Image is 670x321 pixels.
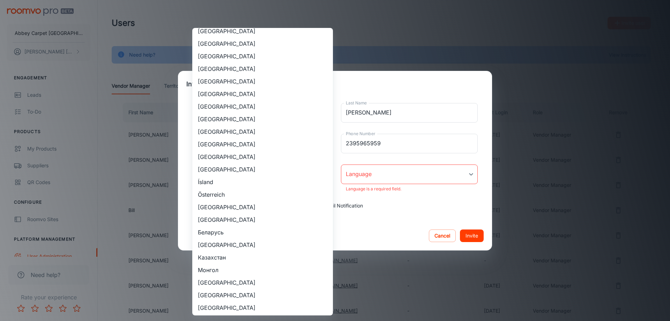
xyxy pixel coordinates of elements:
[192,125,333,138] li: [GEOGRAPHIC_DATA]
[192,289,333,301] li: [GEOGRAPHIC_DATA]
[192,251,333,264] li: Казахстан
[192,88,333,100] li: [GEOGRAPHIC_DATA]
[192,264,333,276] li: Монгол
[192,50,333,63] li: [GEOGRAPHIC_DATA]
[192,138,333,151] li: [GEOGRAPHIC_DATA]
[192,213,333,226] li: [GEOGRAPHIC_DATA]
[192,163,333,176] li: [GEOGRAPHIC_DATA]
[192,301,333,314] li: [GEOGRAPHIC_DATA]
[192,63,333,75] li: [GEOGRAPHIC_DATA]
[192,188,333,201] li: Österreich
[192,226,333,239] li: Беларусь
[192,176,333,188] li: Ísland
[192,113,333,125] li: [GEOGRAPHIC_DATA]
[192,100,333,113] li: [GEOGRAPHIC_DATA]
[192,37,333,50] li: [GEOGRAPHIC_DATA]
[192,239,333,251] li: [GEOGRAPHIC_DATA]
[192,276,333,289] li: [GEOGRAPHIC_DATA]
[192,201,333,213] li: [GEOGRAPHIC_DATA]
[192,25,333,37] li: [GEOGRAPHIC_DATA]
[192,151,333,163] li: [GEOGRAPHIC_DATA]
[192,75,333,88] li: [GEOGRAPHIC_DATA]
